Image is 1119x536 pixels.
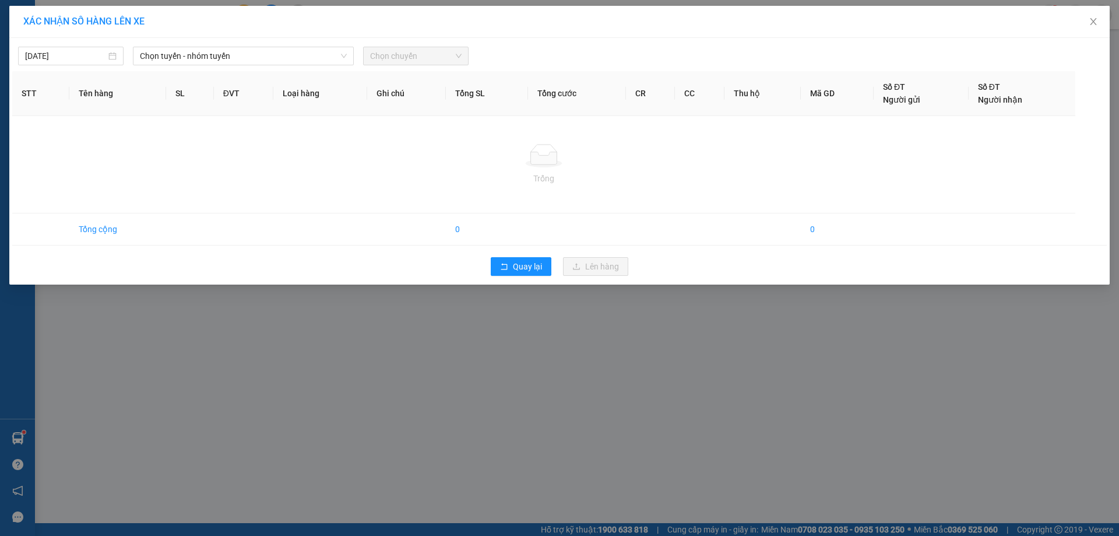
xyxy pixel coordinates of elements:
span: close [1089,17,1098,26]
th: Tổng cước [528,71,626,116]
span: Chọn chuyến [370,47,462,65]
th: STT [12,71,69,116]
td: 0 [801,213,874,246]
th: Tên hàng [69,71,166,116]
span: down [340,52,347,59]
span: Người nhận [978,95,1022,104]
span: rollback [500,262,508,272]
th: ĐVT [214,71,273,116]
button: rollbackQuay lại [491,257,551,276]
span: Số ĐT [978,82,1000,92]
th: Mã GD [801,71,874,116]
td: Tổng cộng [69,213,166,246]
th: Thu hộ [724,71,800,116]
th: Ghi chú [367,71,446,116]
td: 0 [446,213,528,246]
div: Trống [22,172,1066,185]
button: uploadLên hàng [563,257,628,276]
th: Loại hàng [273,71,367,116]
th: Tổng SL [446,71,528,116]
th: SL [166,71,213,116]
input: 14/10/2025 [25,50,106,62]
th: CC [675,71,724,116]
span: Số ĐT [883,82,905,92]
span: Chọn tuyến - nhóm tuyến [140,47,347,65]
span: Quay lại [513,260,542,273]
button: Close [1077,6,1110,38]
th: CR [626,71,675,116]
span: XÁC NHẬN SỐ HÀNG LÊN XE [23,16,145,27]
span: Người gửi [883,95,920,104]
